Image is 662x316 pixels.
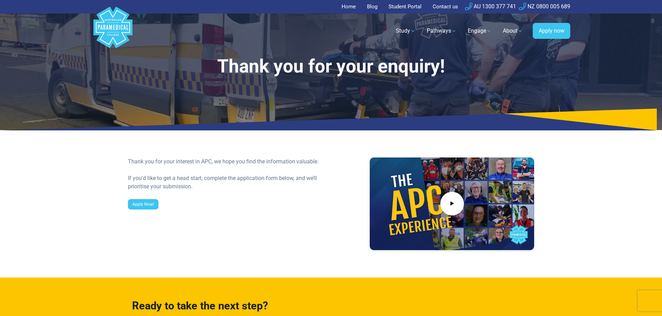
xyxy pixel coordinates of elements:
a: Apply Now! [128,199,158,210]
a: Engage [464,21,496,41]
a: About [499,21,527,41]
h1: Thank you for your enquiry! [128,55,534,77]
a: AU 1300 377 741 [465,3,516,10]
a: Study [392,21,420,41]
a: NZ 0800 005 689 [519,3,570,10]
a: Apply now [533,23,570,39]
div: If you’d like to get a head start, complete the application form below, and we’ll prioritise your... [128,174,327,191]
a: Pathways [423,21,461,41]
h3: Ready to take the next step? [132,300,395,313]
div: Thank you for your interest in APC, we hope you find the information valuable. [128,157,327,166]
a: Australian Paramedical College [92,14,134,49]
